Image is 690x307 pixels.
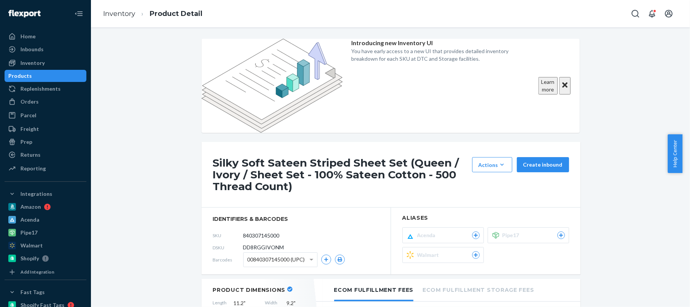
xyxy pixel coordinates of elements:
span: " [244,300,246,306]
a: Add Integration [5,268,86,277]
div: Pipe17 [20,229,38,236]
a: Inventory [5,57,86,69]
p: Introducing new Inventory UI [352,39,529,47]
button: Open Search Box [628,6,643,21]
div: Replenishments [20,85,61,93]
span: " [294,300,296,306]
span: Acenda [417,231,439,239]
button: Create inbound [517,157,569,172]
span: Walmart [417,251,442,259]
div: Add Integration [20,269,54,275]
span: Pipe17 [502,231,523,239]
div: Reporting [20,165,46,172]
a: Replenishments [5,83,86,95]
a: Shopify [5,252,86,264]
a: Inbounds [5,43,86,55]
button: Fast Tags [5,286,86,298]
button: Walmart [402,247,484,263]
a: Reporting [5,162,86,175]
div: Prep [20,138,32,146]
div: Acenda [20,216,39,224]
button: Help Center [668,134,682,173]
div: Inventory [20,59,45,67]
span: DSKU [213,244,243,251]
span: identifiers & barcodes [213,215,379,223]
span: 11.2 [234,299,258,307]
div: Amazon [20,203,41,211]
a: Acenda [5,214,86,226]
button: Integrations [5,188,86,200]
button: Pipe17 [488,227,569,243]
a: Freight [5,123,86,135]
a: Products [5,70,86,82]
a: Orders [5,96,86,108]
a: Walmart [5,239,86,252]
img: new-reports-banner-icon.82668bd98b6a51aee86340f2a7b77ae3.png [202,39,343,133]
a: Amazon [5,201,86,213]
span: 00840307145000 (UPC) [247,253,305,266]
div: Freight [20,125,39,133]
span: Length [213,299,227,307]
ol: breadcrumbs [97,3,208,25]
div: Returns [20,151,41,159]
div: Walmart [20,242,43,249]
button: Learn more [538,77,558,94]
button: Acenda [402,227,484,243]
span: SKU [213,232,243,239]
div: Integrations [20,190,52,198]
span: Barcodes [213,257,243,263]
div: Orders [20,98,39,105]
button: Close Navigation [71,6,86,21]
button: Actions [472,157,512,172]
button: Open account menu [661,6,676,21]
div: Parcel [20,112,36,119]
div: Shopify [20,255,39,262]
a: Prep [5,136,86,148]
span: 9.2 [287,299,311,307]
a: Inventory [103,9,135,18]
img: Flexport logo [8,10,41,17]
h1: Silky Soft Sateen Striped Sheet Set (Queen / Ivory / Sheet Set - 100% Sateen Cotton - 500 Thread ... [213,157,468,192]
p: You have early access to a new UI that provides detailed inventory breakdown for each SKU at DTC ... [352,47,529,63]
h2: Product Dimensions [213,287,286,293]
button: Close [559,77,571,94]
div: Fast Tags [20,288,45,296]
button: Open notifications [645,6,660,21]
li: Ecom Fulfillment Fees [334,279,414,301]
div: Home [20,33,36,40]
span: DD8RGGIVONM [243,244,284,251]
a: Home [5,30,86,43]
a: Parcel [5,109,86,121]
a: Product Detail [150,9,202,18]
span: Width [265,299,280,307]
li: Ecom Fulfillment Storage Fees [422,279,534,300]
div: Actions [479,161,506,169]
a: Returns [5,149,86,161]
div: Inbounds [20,46,44,53]
h2: Aliases [402,215,569,221]
div: Products [8,72,32,80]
a: Pipe17 [5,227,86,239]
